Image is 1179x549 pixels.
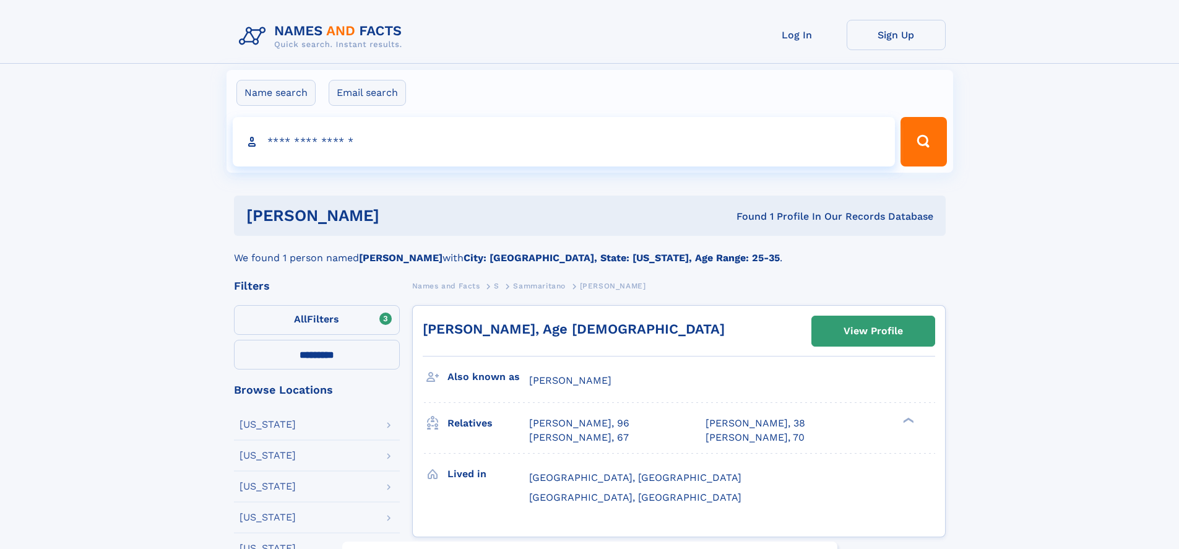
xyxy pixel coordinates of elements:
[847,20,946,50] a: Sign Up
[494,278,499,293] a: S
[558,210,933,223] div: Found 1 Profile In Our Records Database
[412,278,480,293] a: Names and Facts
[233,117,896,166] input: search input
[234,384,400,396] div: Browse Locations
[529,374,611,386] span: [PERSON_NAME]
[236,80,316,106] label: Name search
[812,316,935,346] a: View Profile
[329,80,406,106] label: Email search
[529,472,741,483] span: [GEOGRAPHIC_DATA], [GEOGRAPHIC_DATA]
[240,512,296,522] div: [US_STATE]
[234,20,412,53] img: Logo Names and Facts
[423,321,725,337] a: [PERSON_NAME], Age [DEMOGRAPHIC_DATA]
[234,236,946,266] div: We found 1 person named with .
[706,417,805,430] a: [PERSON_NAME], 38
[447,366,529,387] h3: Also known as
[234,305,400,335] label: Filters
[240,420,296,430] div: [US_STATE]
[748,20,847,50] a: Log In
[240,482,296,491] div: [US_STATE]
[359,252,443,264] b: [PERSON_NAME]
[447,464,529,485] h3: Lived in
[464,252,780,264] b: City: [GEOGRAPHIC_DATA], State: [US_STATE], Age Range: 25-35
[513,282,566,290] span: Sammaritano
[529,417,629,430] a: [PERSON_NAME], 96
[240,451,296,460] div: [US_STATE]
[529,491,741,503] span: [GEOGRAPHIC_DATA], [GEOGRAPHIC_DATA]
[447,413,529,434] h3: Relatives
[529,431,629,444] a: [PERSON_NAME], 67
[246,208,558,223] h1: [PERSON_NAME]
[900,117,946,166] button: Search Button
[580,282,646,290] span: [PERSON_NAME]
[234,280,400,292] div: Filters
[513,278,566,293] a: Sammaritano
[900,417,915,425] div: ❯
[294,313,307,325] span: All
[706,431,805,444] a: [PERSON_NAME], 70
[844,317,903,345] div: View Profile
[494,282,499,290] span: S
